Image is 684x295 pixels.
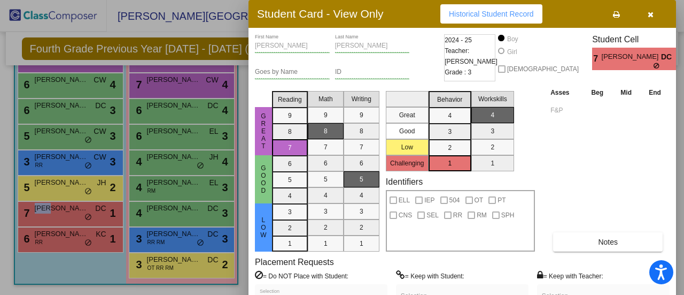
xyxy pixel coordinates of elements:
label: = Keep with Student: [396,270,464,281]
span: Teacher: [PERSON_NAME] [445,46,498,67]
span: Historical Student Record [449,10,534,18]
span: PT [498,194,506,207]
th: End [640,87,670,99]
span: ELL [399,194,410,207]
span: [PERSON_NAME] [602,51,661,63]
span: 7 [592,52,601,65]
span: [DEMOGRAPHIC_DATA] [507,63,579,75]
span: Low [259,216,268,239]
button: Historical Student Record [440,4,542,24]
div: Boy [507,34,518,44]
span: RR [453,209,462,222]
h3: Student Card - View Only [257,7,384,20]
span: DC [661,51,676,63]
div: Girl [507,47,517,57]
span: CNS [399,209,412,222]
span: 2024 - 25 [445,35,472,46]
label: Placement Requests [255,257,334,267]
span: OT [475,194,484,207]
span: IEP [424,194,434,207]
input: goes by name [255,69,330,76]
label: = Keep with Teacher: [537,270,603,281]
span: Good [259,164,268,194]
label: Identifiers [386,177,423,187]
span: SEL [426,209,439,222]
th: Mid [612,87,640,99]
button: Notes [553,232,663,252]
span: Grade : 3 [445,67,471,78]
th: Beg [582,87,612,99]
span: 504 [449,194,460,207]
input: assessment [550,102,580,118]
label: = Do NOT Place with Student: [255,270,348,281]
span: Notes [598,238,618,246]
th: Asses [548,87,582,99]
span: SPH [501,209,515,222]
span: Great [259,112,268,150]
span: RM [477,209,487,222]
